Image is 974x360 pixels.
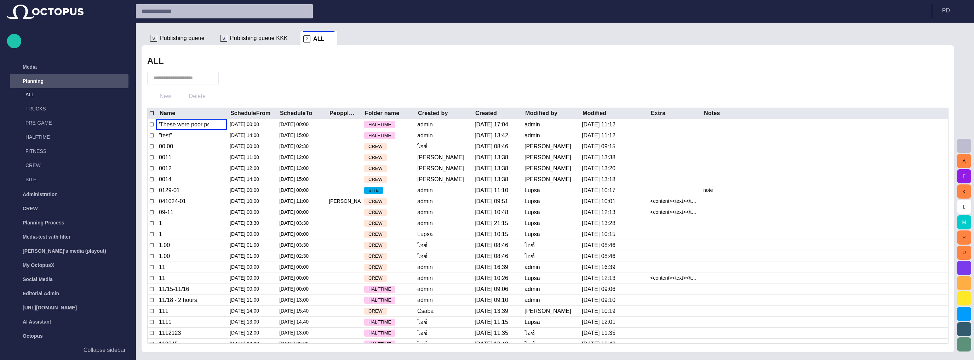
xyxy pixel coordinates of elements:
div: undefined [650,130,698,141]
div: undefined [703,163,724,174]
div: 1 [159,230,162,238]
div: HALFTIME [11,131,128,145]
span: HALFTIME [364,319,395,326]
div: 5/1/2021 00:00 [230,119,274,130]
div: 11/18/2022 11:00 [230,295,274,305]
div: 5/11/2022 15:00 [279,130,323,141]
div: <content><text></text></content> [650,196,698,207]
div: 8/29/2023 12:00 [230,163,274,174]
div: <content><text></text></content> [650,273,698,284]
div: Lupsa [525,198,540,205]
div: ไอซ์ [417,329,428,337]
div: 9/5/2023 03:30 [279,218,323,229]
div: 11/28/2023 08:46 [475,143,508,150]
div: "test" [159,132,172,139]
span: CREW [364,143,387,150]
div: ScheduleTo [280,110,312,117]
div: ไอซ์ [417,241,428,249]
div: Lupsa [525,208,540,216]
span: HALFTIME [364,297,395,304]
p: [PERSON_NAME]'s media (playout) [23,247,106,255]
span: Publishing queue [160,35,205,42]
div: undefined [703,207,724,218]
div: 5/11/2022 14:00 [230,130,274,141]
div: 11/18 - 2 hours [159,296,197,304]
div: admin [525,132,540,139]
div: 11/28/2023 08:46 [475,252,508,260]
button: Collapse sidebar [7,343,128,357]
span: HALFTIME [364,341,395,348]
div: undefined [703,240,724,251]
div: Modified by [525,110,557,117]
div: 4/4/2023 00:00 [230,339,274,349]
div: 9/11/2024 00:00 [230,273,274,284]
div: 10/6 13:20 [582,165,615,172]
div: Media-test with filter [7,230,128,244]
div: Media [7,60,128,74]
div: 4/4/2023 10:48 [582,340,615,348]
div: 10/31/2022 11:35 [582,329,615,337]
div: 1112123 [159,329,181,337]
div: 9/6/2022 11:12 [582,132,615,139]
div: Created by [418,110,448,117]
div: 8/29/2023 14:00 [230,174,274,185]
p: Planning Process [23,219,64,226]
div: 9/11/2023 00:00 [230,262,274,273]
div: 00.00 [159,143,173,150]
div: 11/14/2022 09:10 [582,296,615,304]
p: P D [942,6,950,15]
div: undefined [650,295,698,305]
p: Editorial Admin [23,290,59,297]
div: undefined [703,262,724,273]
div: ไอซ์ [417,252,428,260]
div: 2/10/2021 10:17 [582,187,615,194]
p: AI Assistant [23,318,51,325]
div: ไอซ์ [525,340,535,348]
div: admin [417,198,433,205]
div: 11/28/2023 03:30 [279,240,323,251]
div: Vasyliev [525,176,571,183]
div: 11/28/2023 08:46 [475,241,508,249]
div: 9/20/2023 13:38 [475,154,508,161]
div: undefined [650,339,698,349]
div: 0014 [159,176,172,183]
div: 5/2/2021 00:00 [279,119,323,130]
span: SITE [364,187,383,194]
div: undefined [703,119,724,130]
div: 8/29/2023 15:00 [279,174,323,185]
div: ?ALL [300,31,337,45]
div: admin [417,132,433,139]
div: 0011 [159,154,172,161]
span: CREW [364,176,387,183]
div: 11/28/2023 08:46 [582,241,615,249]
div: 11/30/2023 00:00 [279,229,323,240]
p: TRUCKS [25,105,128,112]
div: TRUCKS [11,102,128,116]
p: ? [303,35,310,42]
div: Kucera [525,154,571,161]
span: CREW [364,308,387,315]
div: 11/15/2022 00:00 [230,284,274,295]
div: 10/4/2024 09:51 [475,198,508,205]
div: 11/17/2022 00:00 [279,284,323,295]
div: 10/31/2022 12:00 [230,328,274,338]
p: My OctopusX [23,262,54,269]
p: PRE-GAME [25,119,128,126]
div: 112345 [159,340,178,348]
span: HALFTIME [364,121,395,128]
div: 9/6/2022 11:12 [582,121,615,128]
p: Collapse sidebar [84,346,126,354]
div: Kucera [417,176,464,183]
div: 4/4/2023 11:15 [475,318,508,326]
div: Vasyliev [525,143,571,150]
div: SPublishing queue [147,31,217,45]
div: undefined [703,306,724,316]
div: Lupsa [525,230,540,238]
p: Media-test with filter [23,233,70,240]
div: 9/11/2023 16:39 [582,263,615,271]
div: ไอซ์ [417,143,428,150]
button: A [957,154,971,168]
div: ScheduleFrom [230,110,270,117]
span: CREW [364,253,387,260]
div: undefined [650,185,698,196]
